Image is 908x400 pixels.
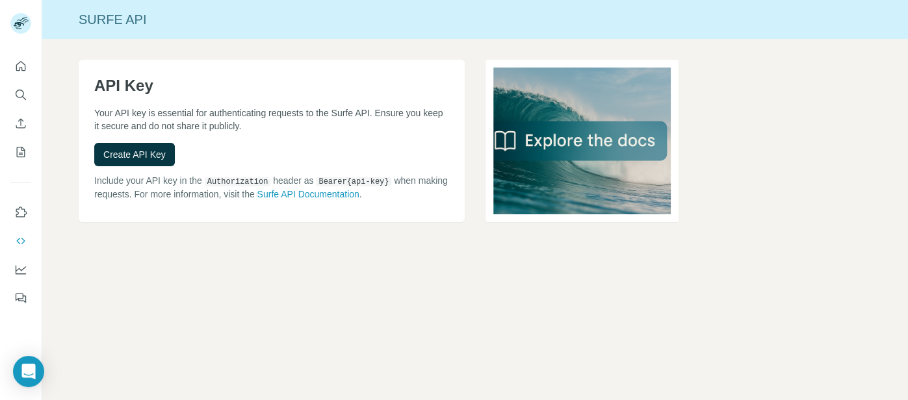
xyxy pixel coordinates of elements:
[10,201,31,224] button: Use Surfe on LinkedIn
[13,356,44,387] div: Open Intercom Messenger
[94,143,175,166] button: Create API Key
[205,177,271,186] code: Authorization
[94,75,449,96] h1: API Key
[94,174,449,201] p: Include your API key in the header as when making requests. For more information, visit the .
[10,286,31,310] button: Feedback
[257,189,359,199] a: Surfe API Documentation
[10,55,31,78] button: Quick start
[94,106,449,132] p: Your API key is essential for authenticating requests to the Surfe API. Ensure you keep it secure...
[10,83,31,106] button: Search
[10,112,31,135] button: Enrich CSV
[42,10,908,29] div: Surfe API
[10,229,31,253] button: Use Surfe API
[10,140,31,164] button: My lists
[10,258,31,281] button: Dashboard
[103,148,166,161] span: Create API Key
[316,177,391,186] code: Bearer {api-key}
